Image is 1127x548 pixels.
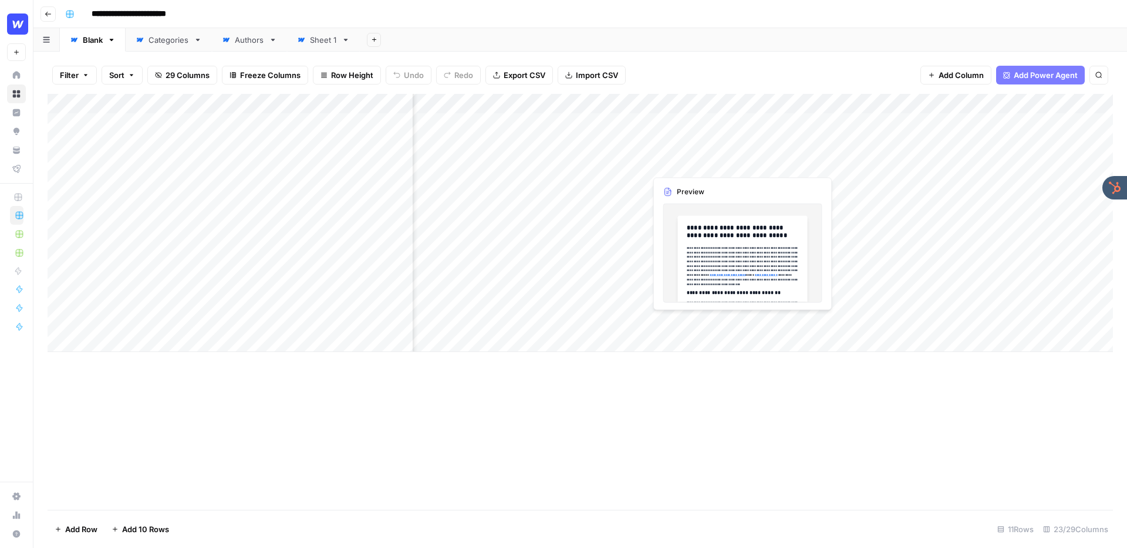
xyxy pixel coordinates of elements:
[126,28,212,52] a: Categories
[102,66,143,84] button: Sort
[7,122,26,141] a: Opportunities
[313,66,381,84] button: Row Height
[52,66,97,84] button: Filter
[235,34,264,46] div: Authors
[386,66,431,84] button: Undo
[993,520,1038,539] div: 11 Rows
[166,69,210,81] span: 29 Columns
[7,525,26,543] button: Help + Support
[7,141,26,160] a: Your Data
[287,28,360,52] a: Sheet 1
[7,506,26,525] a: Usage
[60,69,79,81] span: Filter
[212,28,287,52] a: Authors
[7,103,26,122] a: Insights
[65,523,97,535] span: Add Row
[558,66,626,84] button: Import CSV
[7,84,26,103] a: Browse
[240,69,301,81] span: Freeze Columns
[222,66,308,84] button: Freeze Columns
[454,69,473,81] span: Redo
[7,13,28,35] img: Webflow Logo
[149,34,189,46] div: Categories
[7,160,26,178] a: Flightpath
[404,69,424,81] span: Undo
[7,66,26,84] a: Home
[60,28,126,52] a: Blank
[7,9,26,39] button: Workspace: Webflow
[109,69,124,81] span: Sort
[436,66,481,84] button: Redo
[996,66,1085,84] button: Add Power Agent
[83,34,103,46] div: Blank
[939,69,984,81] span: Add Column
[48,520,104,539] button: Add Row
[310,34,337,46] div: Sheet 1
[331,69,373,81] span: Row Height
[1038,520,1113,539] div: 23/29 Columns
[7,487,26,506] a: Settings
[147,66,217,84] button: 29 Columns
[1014,69,1078,81] span: Add Power Agent
[504,69,545,81] span: Export CSV
[920,66,991,84] button: Add Column
[104,520,176,539] button: Add 10 Rows
[485,66,553,84] button: Export CSV
[122,523,169,535] span: Add 10 Rows
[576,69,618,81] span: Import CSV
